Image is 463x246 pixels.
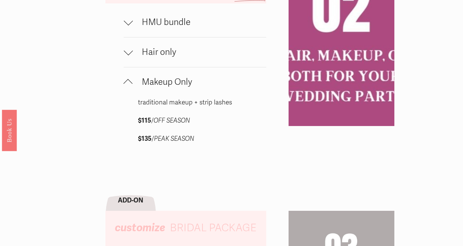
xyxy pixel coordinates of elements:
p: traditional makeup + strip lashes [138,97,252,109]
button: HMU bundle [124,8,266,37]
span: Makeup Only [133,77,266,87]
button: Makeup Only [124,67,266,97]
strong: $115 [138,117,151,125]
span: BRIDAL PACKAGE [170,221,256,234]
button: Hair only [124,37,266,67]
img: SEOSpace [53,6,61,13]
strong: ADD-ON [118,196,143,204]
a: Book Us [2,110,17,151]
span: HMU bundle [133,17,266,28]
span: Hair only [133,47,266,58]
em: customize [115,221,165,234]
em: PEAK SEASON [154,135,194,143]
div: Makeup Only [124,97,266,150]
a: Need help? [11,44,25,57]
strong: $135 [138,135,152,143]
img: Rough Water SEO [6,36,108,128]
em: OFF SEASON [154,117,190,125]
p: / [138,133,252,145]
p: Plugin is loading... [17,26,97,34]
p: Get ready! [17,19,97,26]
p: / [138,115,252,127]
